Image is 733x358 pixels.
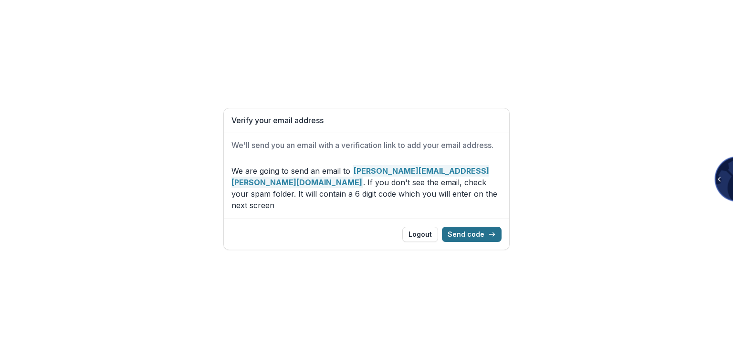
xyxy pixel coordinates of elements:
[231,165,502,211] p: We are going to send an email to . If you don't see the email, check your spam folder. It will co...
[402,227,438,242] button: Logout
[231,165,489,188] strong: [PERSON_NAME][EMAIL_ADDRESS][PERSON_NAME][DOMAIN_NAME]
[231,116,502,125] h1: Verify your email address
[442,227,502,242] button: Send code
[231,141,502,150] h2: We'll send you an email with a verification link to add your email address.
